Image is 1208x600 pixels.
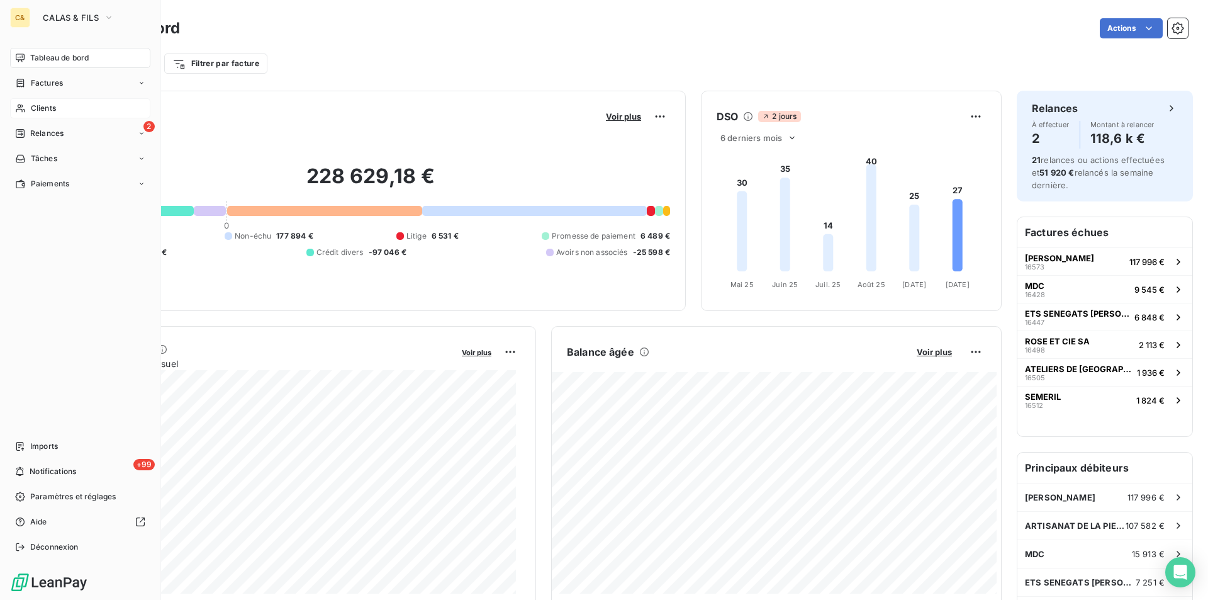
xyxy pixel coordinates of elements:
span: 16428 [1025,291,1045,298]
span: SEMERIL [1025,392,1061,402]
span: -25 598 € [633,247,670,258]
span: Promesse de paiement [552,230,635,242]
span: [PERSON_NAME] [1025,492,1095,502]
span: 51 920 € [1039,167,1074,178]
button: ROSE ET CIE SA164982 113 € [1017,331,1192,358]
span: 1 824 € [1136,395,1165,405]
span: Paiements [31,178,69,190]
span: 16573 [1025,263,1044,271]
div: C& [10,8,30,28]
span: 6 531 € [432,230,459,242]
span: Voir plus [606,111,641,122]
button: SEMERIL165121 824 € [1017,386,1192,414]
span: 117 996 € [1127,492,1165,502]
h4: 2 [1032,128,1070,149]
span: À effectuer [1032,121,1070,128]
span: 2 113 € [1139,340,1165,350]
span: [PERSON_NAME] [1025,253,1094,263]
span: 16498 [1025,346,1045,354]
span: -97 046 € [369,247,406,258]
span: 15 913 € [1132,549,1165,559]
span: Chiffre d'affaires mensuel [71,357,453,370]
span: 6 848 € [1134,312,1165,322]
h6: DSO [717,109,738,124]
span: Aide [30,516,47,528]
span: Tâches [31,153,57,164]
button: Voir plus [602,111,645,122]
span: Avoirs non associés [556,247,628,258]
span: +99 [133,459,155,470]
span: 6 489 € [640,230,670,242]
span: ETS SENEGATS [PERSON_NAME] ET FILS [1025,308,1129,319]
span: 117 996 € [1129,257,1165,267]
span: Voir plus [917,347,952,357]
button: Actions [1100,18,1163,38]
span: 0 [224,220,229,230]
button: ETS SENEGATS [PERSON_NAME] ET FILS164476 848 € [1017,303,1192,331]
h6: Relances [1032,101,1078,116]
span: ATELIERS DE [GEOGRAPHIC_DATA] [1025,364,1132,374]
span: 16447 [1025,319,1044,326]
span: Non-échu [235,230,271,242]
tspan: [DATE] [946,280,970,289]
span: 6 derniers mois [720,133,782,143]
span: Relances [30,128,64,139]
span: CALAS & FILS [43,13,99,23]
a: Aide [10,512,150,532]
span: 16505 [1025,374,1045,382]
h6: Balance âgée [567,344,634,359]
span: Déconnexion [30,541,79,553]
tspan: Mai 25 [730,280,754,289]
span: Montant à relancer [1090,121,1155,128]
span: 177 894 € [276,230,313,242]
img: Logo LeanPay [10,572,88,592]
span: 2 [143,121,155,132]
span: ETS SENEGATS [PERSON_NAME] ET FILS [1025,577,1136,587]
button: Voir plus [913,346,956,358]
span: 107 582 € [1126,521,1165,531]
h6: Factures échues [1017,217,1192,247]
button: Voir plus [458,346,495,358]
span: Factures [31,77,63,89]
button: [PERSON_NAME]16573117 996 € [1017,247,1192,275]
span: ARTISANAT DE LA PIERRE [1025,521,1126,531]
span: 7 251 € [1136,577,1165,587]
button: ATELIERS DE [GEOGRAPHIC_DATA]165051 936 € [1017,358,1192,386]
span: Paramètres et réglages [30,491,116,502]
span: 16512 [1025,402,1043,409]
h6: Principaux débiteurs [1017,453,1192,483]
h4: 118,6 k € [1090,128,1155,149]
span: relances ou actions effectuées et relancés la semaine dernière. [1032,155,1165,190]
tspan: Août 25 [858,280,885,289]
span: 2 jours [758,111,800,122]
span: Tableau de bord [30,52,89,64]
span: Imports [30,441,58,452]
span: Clients [31,103,56,114]
button: Filtrer par facture [164,54,267,74]
span: ROSE ET CIE SA [1025,336,1090,346]
span: Crédit divers [316,247,364,258]
tspan: [DATE] [902,280,926,289]
div: Open Intercom Messenger [1165,557,1195,587]
span: 1 936 € [1137,368,1165,378]
tspan: Juil. 25 [815,280,841,289]
tspan: Juin 25 [772,280,798,289]
button: MDC164289 545 € [1017,275,1192,303]
span: 9 545 € [1134,285,1165,295]
span: Notifications [30,466,76,477]
span: Litige [406,230,427,242]
h2: 228 629,18 € [71,164,670,201]
span: MDC [1025,549,1044,559]
span: Voir plus [462,348,491,357]
span: MDC [1025,281,1044,291]
span: 21 [1032,155,1041,165]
